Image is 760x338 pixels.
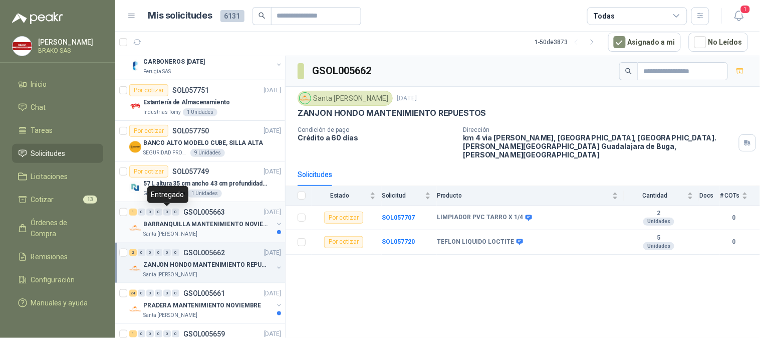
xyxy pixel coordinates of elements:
h1: Mis solicitudes [148,9,212,23]
p: Crédito a 60 días [298,133,455,142]
p: Grupo Normandía [143,190,185,198]
p: ZANJON HONDO MANTENIMIENTO REPUESTOS [143,260,268,270]
p: [DATE] [397,94,417,103]
a: Chat [12,98,103,117]
div: 1 Unidades [183,108,217,116]
div: 0 [138,209,145,216]
a: Por cotizarSOL057750[DATE] Company LogoBANCO ALTO MODELO CUBE, SILLA ALTASEGURIDAD PROVISER LTDA9... [115,121,285,161]
p: Santa [PERSON_NAME] [143,230,197,238]
img: Company Logo [129,141,141,153]
span: 6131 [220,10,244,22]
p: GSOL005661 [183,290,225,297]
img: Company Logo [13,37,32,56]
p: CARBONEROS [DATE] [143,57,205,67]
div: Por cotizar [324,236,363,248]
a: SOL057720 [382,238,415,245]
span: Estado [312,192,368,199]
img: Logo peakr [12,12,63,24]
p: SOL057750 [172,127,209,134]
a: Manuales y ayuda [12,293,103,312]
button: No Leídos [689,33,748,52]
div: 0 [146,249,154,256]
p: GSOL005663 [183,209,225,216]
p: BRAKO SAS [38,48,101,54]
div: 0 [163,209,171,216]
b: 5 [624,234,693,242]
div: 0 [155,249,162,256]
p: Santa [PERSON_NAME] [143,271,197,279]
span: 13 [83,196,97,204]
a: 24 0 0 0 0 0 GSOL005661[DATE] Company LogoPRADERA MANTENIMIENTO NOVIEMBRESanta [PERSON_NAME] [129,287,283,319]
div: Solicitudes [298,169,332,180]
img: Company Logo [129,182,141,194]
a: Órdenes de Compra [12,213,103,243]
p: BARRANQUILLA MANTENIMIENTO NOVIEMBRE [143,220,268,229]
th: Producto [437,186,624,206]
div: 0 [146,330,154,337]
b: LIMPIADOR PVC TARRO X 1/4 [437,214,523,222]
p: Perugia SAS [143,68,171,76]
p: 57 L altura 35 cm ancho 43 cm profundidad 39 cm [143,179,268,189]
span: Manuales y ayuda [31,297,88,308]
div: Unidades [643,242,674,250]
img: Company Logo [129,222,141,234]
p: Condición de pago [298,126,455,133]
div: 1 [129,209,137,216]
p: GSOL005659 [183,330,225,337]
span: Cantidad [624,192,685,199]
div: 0 [138,330,145,337]
span: Solicitud [382,192,423,199]
div: Por cotizar [129,165,168,178]
a: Por cotizarSOL057749[DATE] Company Logo57 L altura 35 cm ancho 43 cm profundidad 39 cmGrupo Norma... [115,161,285,202]
b: 0 [720,237,748,247]
div: Por cotizar [324,212,363,224]
span: Producto [437,192,610,199]
p: [DATE] [264,248,281,258]
p: SOL057749 [172,168,209,175]
div: 0 [172,249,179,256]
div: Por cotizar [129,84,168,96]
div: 0 [138,290,145,297]
div: 0 [172,290,179,297]
p: [PERSON_NAME] [38,39,101,46]
a: 1 0 0 0 0 0 GSOL005663[DATE] Company LogoBARRANQUILLA MANTENIMIENTO NOVIEMBRESanta [PERSON_NAME] [129,206,283,238]
b: TEFLON LIQUIDO LOCTITE [437,238,514,246]
a: SOL057707 [382,214,415,221]
div: Por cotizar [129,125,168,137]
div: 0 [163,330,171,337]
span: Tareas [31,125,53,136]
th: # COTs [720,186,760,206]
a: Tareas [12,121,103,140]
div: 0 [138,249,145,256]
a: 2 0 0 0 0 0 GSOL005662[DATE] Company LogoZANJON HONDO MANTENIMIENTO REPUESTOSSanta [PERSON_NAME] [129,247,283,279]
p: [DATE] [264,208,281,217]
div: 0 [146,290,154,297]
span: Solicitudes [31,148,66,159]
p: PRADERA MANTENIMIENTO NOVIEMBRE [143,301,261,310]
p: [DATE] [264,167,281,177]
p: [DATE] [264,86,281,95]
p: Estantería de Almacenamiento [143,98,230,107]
p: SEGURIDAD PROVISER LTDA [143,149,188,157]
span: Configuración [31,274,75,285]
a: Configuración [12,270,103,289]
div: 0 [155,330,162,337]
a: Cotizar13 [12,190,103,209]
div: 1 [129,330,137,337]
img: Company Logo [300,93,311,104]
b: 2 [624,210,693,218]
div: 1 Unidades [187,190,222,198]
div: 9 Unidades [190,149,225,157]
span: Inicio [31,79,47,90]
span: # COTs [720,192,740,199]
div: 24 [129,290,137,297]
img: Company Logo [129,60,141,72]
p: SOL057751 [172,87,209,94]
div: Todas [594,11,615,22]
p: Santa [PERSON_NAME] [143,311,197,319]
div: 0 [172,330,179,337]
span: search [259,12,266,19]
button: 1 [730,7,748,25]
